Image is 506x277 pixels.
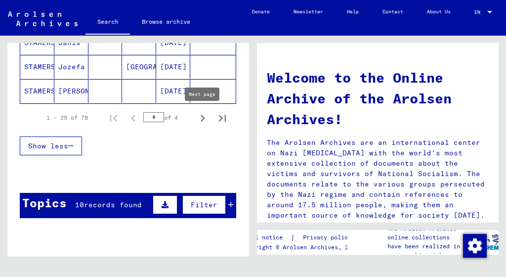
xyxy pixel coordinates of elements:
[156,79,190,103] mat-cell: [DATE]
[156,55,190,79] mat-cell: [DATE]
[212,108,232,128] button: Last page
[20,137,82,155] button: Show less
[193,108,212,128] button: Next page
[387,242,468,260] p: have been realized in partnership with
[20,79,54,103] mat-cell: STAMERS
[104,108,124,128] button: First page
[295,232,363,243] a: Privacy policy
[22,194,67,212] div: Topics
[143,113,193,122] div: of 4
[130,10,202,34] a: Browse archive
[267,67,489,130] h1: Welcome to the Online Archive of the Arolsen Archives!
[463,234,487,258] img: Zustimmung ändern
[241,232,291,243] a: Legal notice
[84,200,142,209] span: records found
[85,10,130,36] a: Search
[463,233,486,257] div: Zustimmung ändern
[20,55,54,79] mat-cell: STAMERS
[182,195,226,214] button: Filter
[474,9,480,15] mat-select-trigger: EN
[54,55,88,79] mat-cell: Jozefa
[241,232,363,243] div: |
[122,55,156,79] mat-cell: [GEOGRAPHIC_DATA]
[241,243,363,252] p: Copyright © Arolsen Archives, 2021
[267,138,489,221] p: The Arolsen Archives are an international center on Nazi [MEDICAL_DATA] with the world’s most ext...
[8,11,78,26] img: Arolsen_neg.svg
[28,141,68,150] span: Show less
[46,113,88,122] div: 1 – 25 of 78
[54,79,88,103] mat-cell: [PERSON_NAME]
[387,224,468,242] p: The Arolsen Archives online collections
[191,200,217,209] span: Filter
[124,108,143,128] button: Previous page
[75,200,84,209] span: 10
